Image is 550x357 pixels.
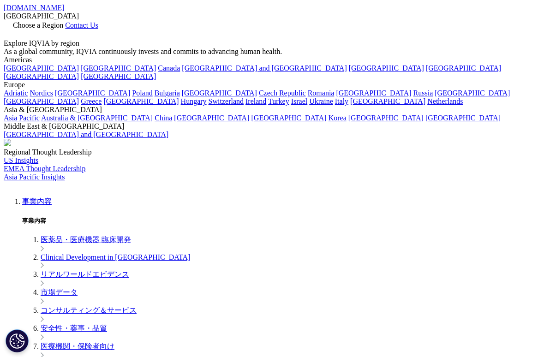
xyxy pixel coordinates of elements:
a: Netherlands [427,97,463,105]
a: Italy [335,97,348,105]
button: Cookie 設定 [6,329,29,352]
div: Explore IQVIA by region [4,39,546,48]
a: [GEOGRAPHIC_DATA] and [GEOGRAPHIC_DATA] [4,131,168,138]
div: As a global community, IQVIA continuously invests and commits to advancing human health. [4,48,546,56]
a: [GEOGRAPHIC_DATA] [425,114,501,122]
div: Americas [4,56,546,64]
a: [GEOGRAPHIC_DATA] [182,89,257,97]
a: [GEOGRAPHIC_DATA] [350,97,425,105]
a: [GEOGRAPHIC_DATA] [251,114,327,122]
a: China [155,114,172,122]
a: Hungary [181,97,207,105]
div: Middle East & [GEOGRAPHIC_DATA] [4,122,546,131]
a: [GEOGRAPHIC_DATA] [174,114,249,122]
a: [GEOGRAPHIC_DATA] [4,97,79,105]
a: [GEOGRAPHIC_DATA] [426,64,501,72]
a: Ukraine [309,97,333,105]
a: Asia Pacific [4,114,40,122]
a: Romania [308,89,335,97]
a: [GEOGRAPHIC_DATA] [55,89,130,97]
a: Asia Pacific Insights [4,173,65,181]
a: Nordics [30,89,53,97]
a: [GEOGRAPHIC_DATA] [81,64,156,72]
span: Choose a Region [13,21,63,29]
a: Greece [81,97,102,105]
a: 医薬品・医療機器 臨床開発 [41,236,131,244]
a: Switzerland [209,97,244,105]
a: リアルワールドエビデンス [41,270,129,278]
a: Adriatic [4,89,28,97]
a: [GEOGRAPHIC_DATA] [336,89,411,97]
a: Russia [413,89,433,97]
a: [GEOGRAPHIC_DATA] [81,72,156,80]
a: [GEOGRAPHIC_DATA] [349,64,424,72]
a: 医療機関・保険者向け [41,342,114,350]
h5: 事業内容 [22,217,546,225]
a: Israel [291,97,308,105]
a: [GEOGRAPHIC_DATA] [4,64,79,72]
a: Contact Us [65,21,98,29]
a: Canada [158,64,180,72]
a: Poland [132,89,152,97]
a: Turkey [268,97,289,105]
a: [GEOGRAPHIC_DATA] [435,89,510,97]
a: Czech Republic [259,89,306,97]
a: [GEOGRAPHIC_DATA] and [GEOGRAPHIC_DATA] [182,64,347,72]
div: Asia & [GEOGRAPHIC_DATA] [4,106,546,114]
a: US Insights [4,156,38,164]
a: [GEOGRAPHIC_DATA] [348,114,424,122]
a: Korea [329,114,347,122]
a: [GEOGRAPHIC_DATA] [4,72,79,80]
a: Bulgaria [155,89,180,97]
div: Regional Thought Leadership [4,148,546,156]
div: [GEOGRAPHIC_DATA] [4,12,546,20]
a: 市場データ [41,288,78,296]
a: Ireland [245,97,266,105]
a: EMEA Thought Leadership [4,165,85,173]
a: [DOMAIN_NAME] [4,4,65,12]
a: Australia & [GEOGRAPHIC_DATA] [41,114,153,122]
div: Europe [4,81,546,89]
img: 2093_analyzing-data-using-big-screen-display-and-laptop.png [4,139,11,146]
a: 事業内容 [22,197,52,205]
a: [GEOGRAPHIC_DATA] [103,97,179,105]
a: 安全性・薬事・品質 [41,324,107,332]
a: Clinical Development in [GEOGRAPHIC_DATA] [41,253,190,261]
a: コンサルティング＆サービス [41,306,137,314]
